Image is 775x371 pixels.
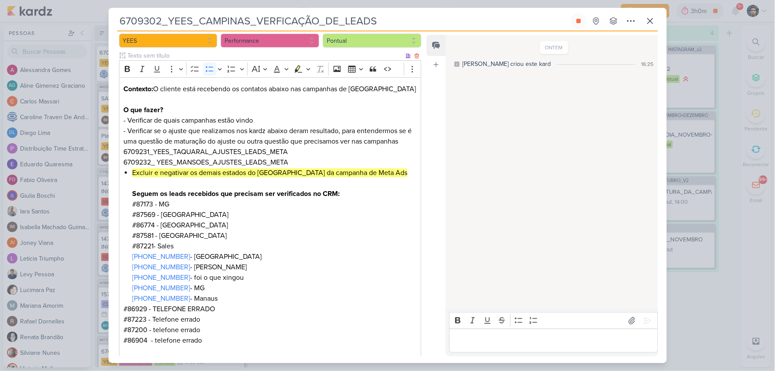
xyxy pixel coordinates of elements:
input: Texto sem título [126,51,404,60]
strong: Contexto: [123,85,153,93]
strong: Seguem os leads recebidos que precisam ser verificados no CRM: [132,189,340,198]
a: [PHONE_NUMBER] [132,294,190,303]
p: O cliente está recebendo os contatos abaixo nas campanhas de [GEOGRAPHIC_DATA] - Verificar de qua... [123,84,417,168]
strong: O que fazer? [123,106,163,114]
button: Pontual [323,34,421,48]
a: [PHONE_NUMBER] [132,284,190,292]
input: Kard Sem Título [117,13,569,29]
div: 16:25 [642,60,654,68]
button: YEES [119,34,218,48]
a: [PHONE_NUMBER] [132,252,190,261]
button: Performance [221,34,319,48]
mark: Excluir e negativar os demais estados do [GEOGRAPHIC_DATA] da campanha de Meta Ads [132,168,407,177]
div: Editor toolbar [119,60,422,77]
li: #87173 - MG #87569 - [GEOGRAPHIC_DATA] #86774 - [GEOGRAPHIC_DATA] #87581 - [GEOGRAPHIC_DATA] #872... [132,168,417,304]
a: [PHONE_NUMBER] [132,263,190,271]
div: [PERSON_NAME] criou este kard [462,59,551,69]
div: Parar relógio [575,17,582,24]
a: [PHONE_NUMBER] [132,273,190,282]
div: Editor toolbar [449,312,658,329]
div: Editor editing area: main [449,329,658,353]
